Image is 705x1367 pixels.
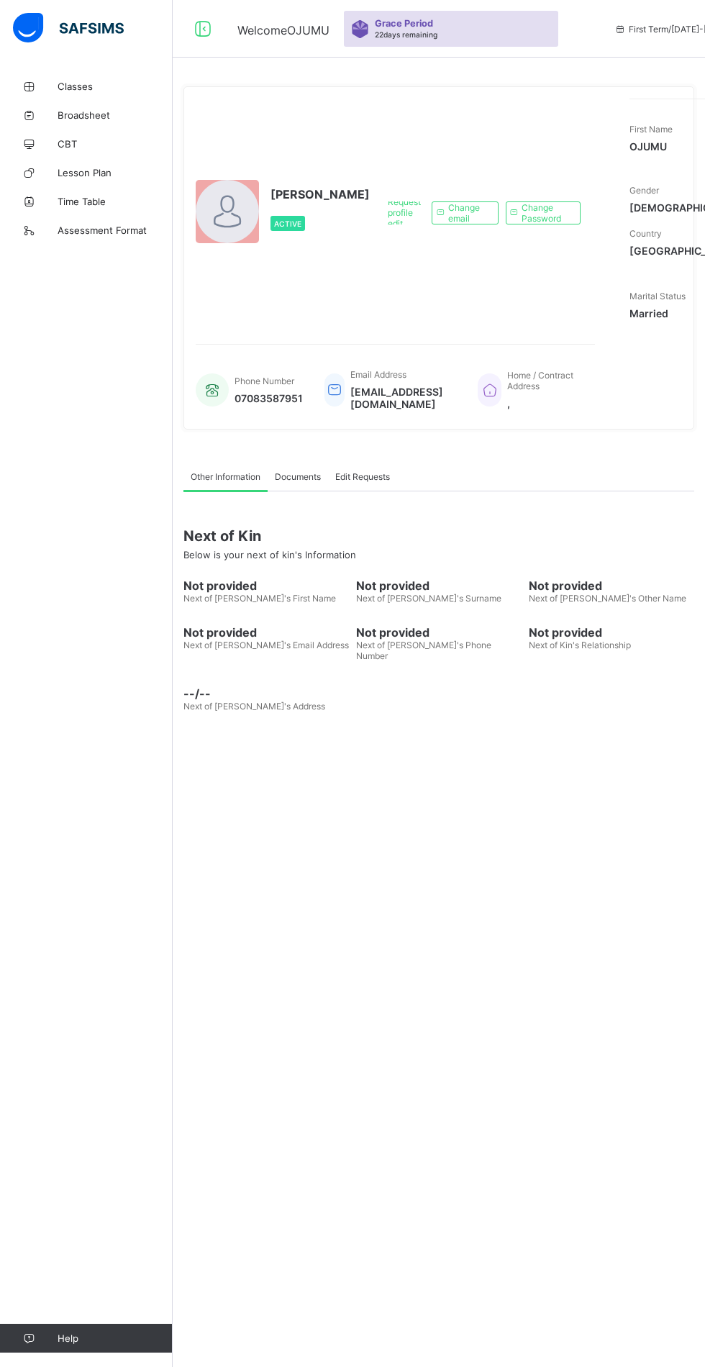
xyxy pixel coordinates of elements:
[375,18,433,29] span: Grace Period
[529,593,686,604] span: Next of [PERSON_NAME]'s Other Name
[529,625,694,640] span: Not provided
[235,392,303,404] span: 07083587951
[629,228,662,239] span: Country
[58,196,173,207] span: Time Table
[58,138,173,150] span: CBT
[183,701,325,712] span: Next of [PERSON_NAME]'s Address
[58,167,173,178] span: Lesson Plan
[335,471,390,482] span: Edit Requests
[235,376,294,386] span: Phone Number
[270,187,370,201] span: [PERSON_NAME]
[58,109,173,121] span: Broadsheet
[356,593,501,604] span: Next of [PERSON_NAME]'s Surname
[183,527,694,545] span: Next of Kin
[183,593,336,604] span: Next of [PERSON_NAME]'s First Name
[375,30,437,39] span: 22 days remaining
[58,81,173,92] span: Classes
[183,640,349,650] span: Next of [PERSON_NAME]'s Email Address
[58,224,173,236] span: Assessment Format
[351,20,369,38] img: sticker-purple.71386a28dfed39d6af7621340158ba97.svg
[356,578,522,593] span: Not provided
[529,640,631,650] span: Next of Kin's Relationship
[529,578,694,593] span: Not provided
[191,471,260,482] span: Other Information
[522,202,569,224] span: Change Password
[629,291,686,301] span: Marital Status
[507,397,581,409] span: ,
[356,640,491,661] span: Next of [PERSON_NAME]'s Phone Number
[13,13,124,43] img: safsims
[274,219,301,228] span: Active
[350,369,406,380] span: Email Address
[356,625,522,640] span: Not provided
[183,578,349,593] span: Not provided
[388,196,421,229] span: Request profile edit
[629,185,659,196] span: Gender
[507,370,573,391] span: Home / Contract Address
[629,124,673,135] span: First Name
[183,686,349,701] span: --/--
[183,625,349,640] span: Not provided
[58,1332,172,1344] span: Help
[183,549,356,560] span: Below is your next of kin's Information
[275,471,321,482] span: Documents
[350,386,456,410] span: [EMAIL_ADDRESS][DOMAIN_NAME]
[237,23,329,37] span: Welcome OJUMU
[448,202,487,224] span: Change email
